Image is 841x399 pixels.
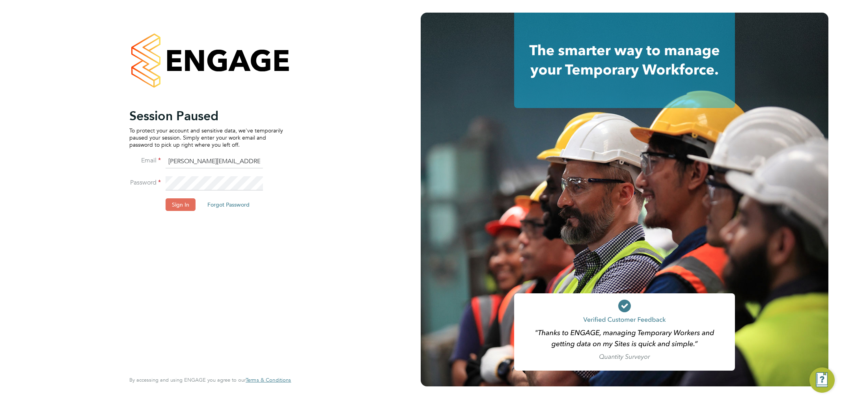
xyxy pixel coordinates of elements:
[129,108,283,124] h2: Session Paused
[166,155,263,169] input: Enter your work email...
[809,367,835,393] button: Engage Resource Center
[201,198,256,211] button: Forgot Password
[129,157,161,165] label: Email
[129,127,283,149] p: To protect your account and sensitive data, we've temporarily paused your session. Simply enter y...
[129,179,161,187] label: Password
[246,377,291,383] a: Terms & Conditions
[129,377,291,383] span: By accessing and using ENGAGE you agree to our
[166,198,196,211] button: Sign In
